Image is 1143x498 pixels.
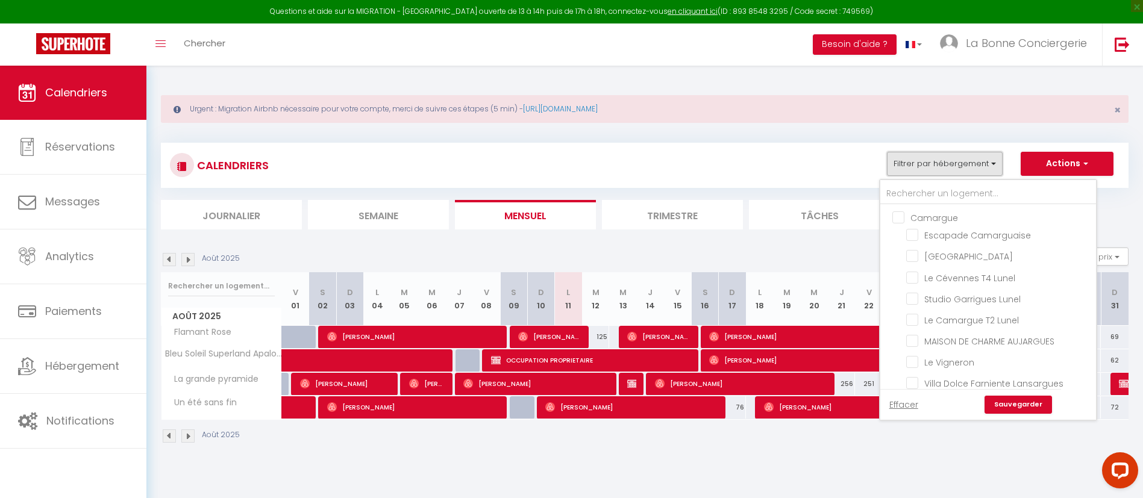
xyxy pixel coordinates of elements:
span: [PERSON_NAME] [709,349,1016,372]
abbr: V [866,287,872,298]
th: 05 [391,272,418,326]
th: 01 [282,272,309,326]
abbr: S [703,287,708,298]
abbr: L [758,287,762,298]
span: Bleu Soleil Superland Apalooza [163,349,284,358]
th: 16 [691,272,718,326]
button: Close [1114,105,1121,116]
span: [PERSON_NAME] [545,396,717,419]
span: [PERSON_NAME] [327,396,499,419]
th: 08 [473,272,500,326]
div: 72 [1101,396,1129,419]
abbr: J [457,287,462,298]
th: 09 [500,272,527,326]
span: [PERSON_NAME] [627,325,690,348]
span: [PERSON_NAME] [518,325,581,348]
th: 19 [773,272,800,326]
img: logout [1115,37,1130,52]
span: Analytics [45,249,94,264]
abbr: V [675,287,680,298]
span: La Bonne Conciergerie [966,36,1087,51]
span: Messages [45,194,100,209]
th: 20 [801,272,828,326]
a: en cliquant ici [668,6,718,16]
div: 256 [828,373,855,395]
h3: CALENDRIERS [194,152,269,179]
span: Le Camargue T2 Lunel [924,314,1019,326]
th: 17 [719,272,746,326]
span: OCCUPATION PROPRIETAIRE [491,349,690,372]
div: Filtrer par hébergement [879,179,1097,421]
span: Réservations [45,139,115,154]
div: 251 [855,373,882,395]
th: 14 [637,272,664,326]
p: Août 2025 [202,253,240,264]
span: [PERSON_NAME] [327,325,499,348]
abbr: M [592,287,600,298]
th: 04 [363,272,390,326]
button: Filtrer par hébergement [887,152,1003,176]
th: 13 [609,272,636,326]
th: 31 [1101,272,1129,326]
th: 06 [418,272,445,326]
abbr: V [293,287,298,298]
span: [PERSON_NAME] [463,372,608,395]
span: Paiements [45,303,102,319]
a: [URL][DOMAIN_NAME] [523,104,598,114]
span: Chercher [184,37,225,49]
abbr: D [1112,287,1118,298]
abbr: M [428,287,436,298]
span: [PERSON_NAME] [627,372,636,395]
th: 15 [664,272,691,326]
span: Notifications [46,413,114,428]
th: 12 [582,272,609,326]
iframe: LiveChat chat widget [1092,447,1143,498]
abbr: D [729,287,735,298]
abbr: S [511,287,516,298]
abbr: J [839,287,844,298]
p: Août 2025 [202,429,240,441]
span: × [1114,102,1121,117]
th: 10 [527,272,554,326]
div: 76 [719,396,746,419]
span: [PERSON_NAME] [300,372,390,395]
li: Semaine [308,200,449,229]
button: Besoin d'aide ? [813,34,897,55]
span: Flamant Rose [163,326,234,339]
th: 02 [309,272,336,326]
span: [PERSON_NAME] [655,372,827,395]
span: Hébergement [45,358,119,373]
abbr: M [401,287,408,298]
span: Août 2025 [161,308,281,325]
img: ... [940,34,958,52]
th: 11 [555,272,582,326]
th: 22 [855,272,882,326]
abbr: V [484,287,489,298]
abbr: S [320,287,325,298]
span: Studio Garrigues Lunel [924,293,1021,305]
th: 18 [746,272,773,326]
abbr: M [810,287,818,298]
span: Un été sans fin [163,396,240,409]
span: La grande pyramide [163,373,261,386]
span: Le Cévennes T4 Lunel [924,272,1015,284]
span: Calendriers [45,85,107,100]
a: Chercher [175,23,234,66]
abbr: M [619,287,627,298]
abbr: D [538,287,544,298]
a: Sauvegarder [985,396,1052,414]
input: Rechercher un logement... [168,275,275,297]
li: Tâches [749,200,890,229]
abbr: M [783,287,791,298]
li: Trimestre [602,200,743,229]
th: 21 [828,272,855,326]
span: [PERSON_NAME] [764,396,936,419]
th: 07 [445,272,472,326]
div: 69 [1101,326,1129,348]
abbr: L [375,287,379,298]
th: 03 [336,272,363,326]
div: 62 [1101,349,1129,372]
li: Mensuel [455,200,596,229]
li: Journalier [161,200,302,229]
